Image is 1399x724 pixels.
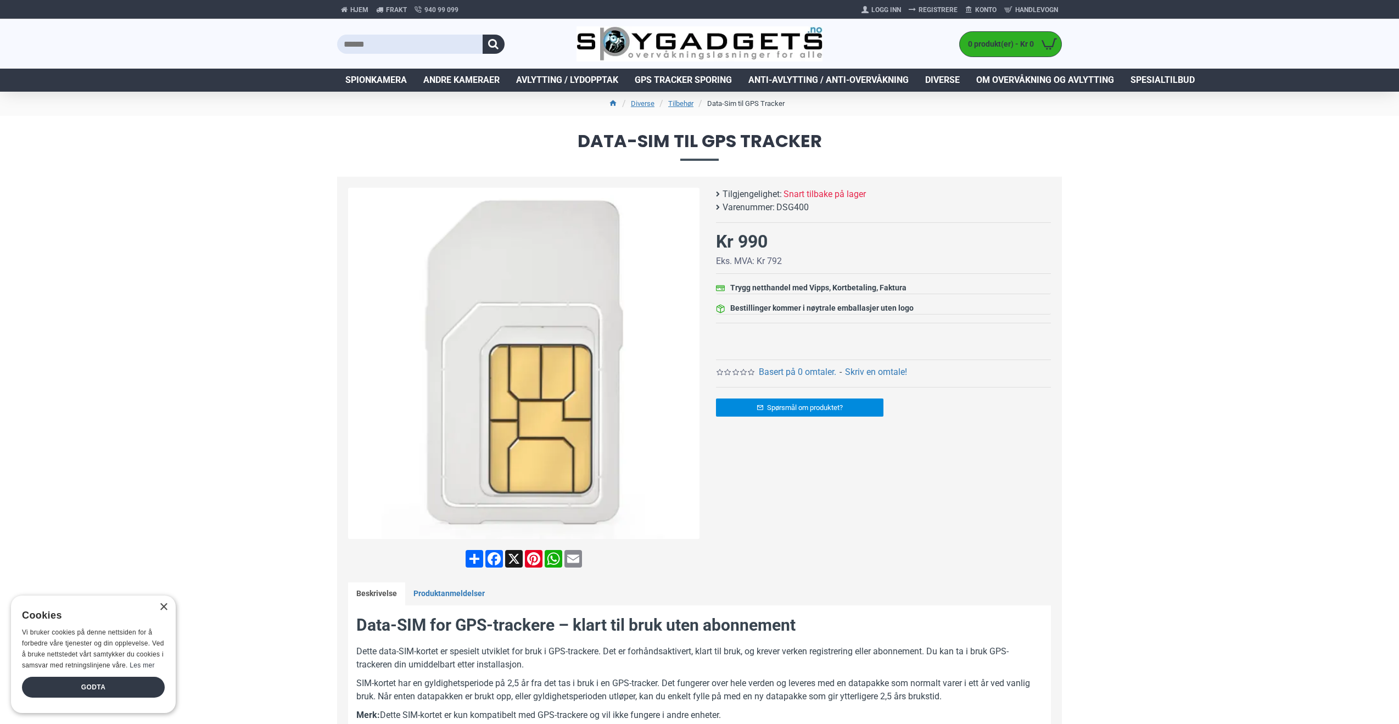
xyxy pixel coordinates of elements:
[130,661,154,669] a: Les mer, opens a new window
[748,74,909,87] span: Anti-avlytting / Anti-overvåkning
[723,188,782,201] b: Tilgjengelighet:
[631,98,654,109] a: Diverse
[415,69,508,92] a: Andre kameraer
[356,709,1043,722] p: Dette SIM-kortet er kun kompatibelt med GPS-trackere og vil ikke fungere i andre enheter.
[626,69,740,92] a: GPS Tracker Sporing
[22,628,164,669] span: Vi bruker cookies på denne nettsiden for å forbedre våre tjenester og din opplevelse. Ved å bruke...
[516,74,618,87] span: Avlytting / Lydopptak
[776,201,809,214] span: DSG400
[337,69,415,92] a: Spionkamera
[22,604,158,627] div: Cookies
[424,5,458,15] span: 940 99 099
[975,5,997,15] span: Konto
[759,366,836,379] a: Basert på 0 omtaler.
[345,74,407,87] span: Spionkamera
[716,399,883,417] a: Spørsmål om produktet?
[22,677,165,698] div: Godta
[577,26,823,62] img: SpyGadgets.no
[159,603,167,611] div: Close
[917,69,968,92] a: Diverse
[465,550,484,568] a: Podziel się
[348,582,405,605] a: Beskrivelse
[405,582,493,605] a: Produktanmeldelser
[544,550,563,568] a: WhatsApp
[386,5,407,15] span: Frakt
[845,366,907,379] a: Skriv en omtale!
[524,550,544,568] a: Pinterest
[976,74,1114,87] span: Om overvåkning og avlytting
[968,69,1122,92] a: Om overvåkning og avlytting
[1000,1,1062,19] a: Handlevogn
[960,38,1037,50] span: 0 produkt(er) - Kr 0
[563,550,583,568] a: Email
[356,645,1043,671] p: Dette data-SIM-kortet er spesielt utviklet for bruk i GPS-trackere. Det er forhåndsaktivert, klar...
[423,74,500,87] span: Andre kameraer
[925,74,960,87] span: Diverse
[905,1,961,19] a: Registrere
[840,367,842,377] b: -
[348,188,699,539] img: Data-SIM for GPS Tracker - SpyGadgets.no
[504,550,524,568] a: X
[784,188,866,201] span: Snart tilbake på lager
[356,614,1043,637] h2: Data-SIM for GPS-trackere – klart til bruk uten abonnement
[919,5,958,15] span: Registrere
[858,1,905,19] a: Logg Inn
[960,32,1061,57] a: 0 produkt(er) - Kr 0
[668,98,693,109] a: Tilbehør
[635,74,732,87] span: GPS Tracker Sporing
[871,5,901,15] span: Logg Inn
[350,5,368,15] span: Hjem
[716,228,768,255] div: Kr 990
[337,132,1062,160] span: Data-Sim til GPS Tracker
[356,710,380,720] b: Merk:
[1131,74,1195,87] span: Spesialtilbud
[356,677,1043,703] p: SIM-kortet har en gyldighetsperiode på 2,5 år fra det tas i bruk i en GPS-tracker. Det fungerer o...
[730,282,906,294] div: Trygg netthandel med Vipps, Kortbetaling, Faktura
[961,1,1000,19] a: Konto
[1015,5,1058,15] span: Handlevogn
[484,550,504,568] a: Facebook
[740,69,917,92] a: Anti-avlytting / Anti-overvåkning
[508,69,626,92] a: Avlytting / Lydopptak
[730,302,914,314] div: Bestillinger kommer i nøytrale emballasjer uten logo
[1122,69,1203,92] a: Spesialtilbud
[723,201,775,214] b: Varenummer:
